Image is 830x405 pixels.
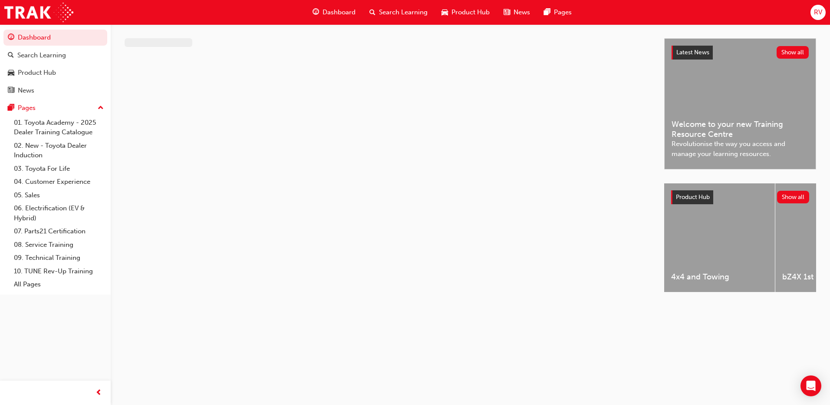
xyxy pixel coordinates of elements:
[672,120,809,139] span: Welcome to your new Training Resource Centre
[497,3,537,21] a: news-iconNews
[814,7,822,17] span: RV
[800,375,821,396] div: Open Intercom Messenger
[3,83,107,99] a: News
[810,5,826,20] button: RV
[504,7,510,18] span: news-icon
[10,162,107,176] a: 03. Toyota For Life
[537,3,579,21] a: pages-iconPages
[554,7,572,17] span: Pages
[514,7,530,17] span: News
[10,251,107,265] a: 09. Technical Training
[18,103,36,113] div: Pages
[10,202,107,225] a: 06. Electrification (EV & Hybrid)
[8,104,14,112] span: pages-icon
[323,7,356,17] span: Dashboard
[10,116,107,139] a: 01. Toyota Academy - 2025 Dealer Training Catalogue
[664,38,816,169] a: Latest NewsShow allWelcome to your new Training Resource CentreRevolutionise the way you access a...
[17,50,66,60] div: Search Learning
[671,272,768,282] span: 4x4 and Towing
[18,68,56,78] div: Product Hub
[664,183,775,292] a: 4x4 and Towing
[18,86,34,96] div: News
[8,52,14,60] span: search-icon
[10,225,107,238] a: 07. Parts21 Certification
[8,87,14,95] span: news-icon
[3,28,107,100] button: DashboardSearch LearningProduct HubNews
[96,388,102,398] span: prev-icon
[676,49,709,56] span: Latest News
[671,190,809,204] a: Product HubShow all
[10,175,107,189] a: 04. Customer Experience
[98,103,104,114] span: up-icon
[3,100,107,116] button: Pages
[544,7,550,18] span: pages-icon
[3,30,107,46] a: Dashboard
[8,69,14,77] span: car-icon
[10,278,107,291] a: All Pages
[672,139,809,159] span: Revolutionise the way you access and manage your learning resources.
[3,65,107,81] a: Product Hub
[672,46,809,60] a: Latest NewsShow all
[4,3,73,22] img: Trak
[10,139,107,162] a: 02. New - Toyota Dealer Induction
[362,3,435,21] a: search-iconSearch Learning
[306,3,362,21] a: guage-iconDashboard
[777,191,810,203] button: Show all
[10,189,107,202] a: 05. Sales
[8,34,14,42] span: guage-icon
[3,47,107,63] a: Search Learning
[435,3,497,21] a: car-iconProduct Hub
[10,265,107,278] a: 10. TUNE Rev-Up Training
[777,46,809,59] button: Show all
[441,7,448,18] span: car-icon
[451,7,490,17] span: Product Hub
[676,193,710,201] span: Product Hub
[369,7,375,18] span: search-icon
[313,7,319,18] span: guage-icon
[379,7,428,17] span: Search Learning
[10,238,107,252] a: 08. Service Training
